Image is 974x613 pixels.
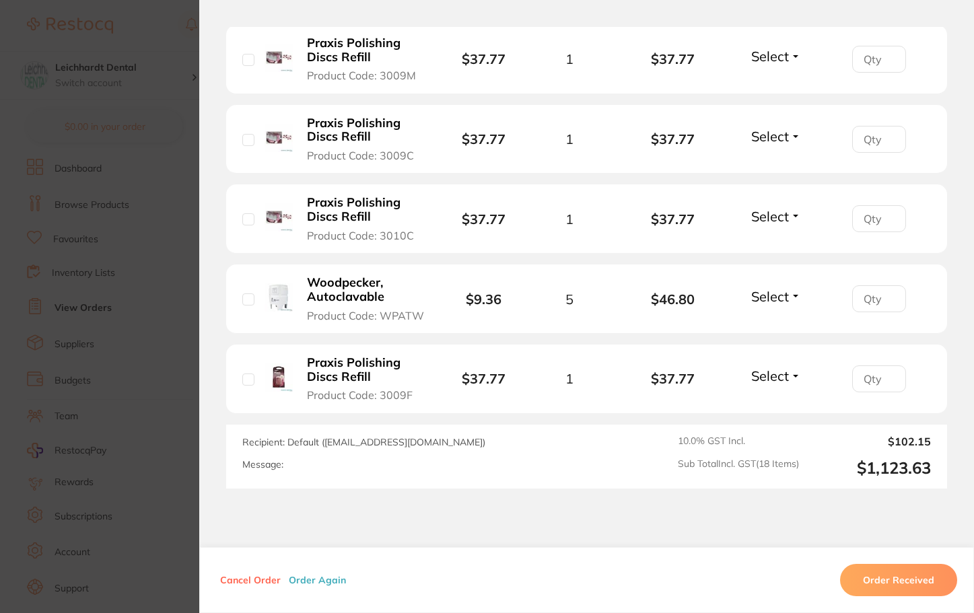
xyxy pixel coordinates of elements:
img: Woodpecker, Autoclavable [265,283,293,312]
span: Product Code: 3009M [307,69,416,81]
button: Select [747,208,805,225]
b: Praxis Polishing Discs Refill [307,356,425,384]
b: $37.77 [462,50,506,67]
b: $37.77 [462,211,506,227]
span: 1 [565,211,573,227]
img: Praxis Polishing Discs Refill [265,44,293,72]
b: $37.77 [462,131,506,147]
button: Order Again [285,574,350,586]
span: Product Code: WPATW [307,310,424,322]
b: Praxis Polishing Discs Refill [307,36,425,64]
input: Qty [852,126,906,153]
b: $46.80 [621,291,724,307]
button: Select [747,367,805,384]
b: $37.77 [621,51,724,67]
label: Message: [242,459,283,470]
b: Praxis Polishing Discs Refill [307,116,425,144]
button: Praxis Polishing Discs Refill Product Code: 3010C [303,195,429,242]
span: Select [751,288,789,305]
button: Cancel Order [216,574,285,586]
span: 10.0 % GST Incl. [678,435,799,447]
input: Qty [852,46,906,73]
span: Select [751,48,789,65]
button: Praxis Polishing Discs Refill Product Code: 3009M [303,36,429,83]
b: $9.36 [466,291,501,308]
img: Praxis Polishing Discs Refill [265,203,293,231]
output: $102.15 [810,435,931,447]
span: 5 [565,291,573,307]
button: Select [747,128,805,145]
b: $37.77 [621,131,724,147]
span: Sub Total Incl. GST ( 18 Items) [678,458,799,478]
button: Select [747,48,805,65]
span: Product Code: 3009C [307,149,414,161]
b: $37.77 [462,370,506,387]
b: $37.77 [621,371,724,386]
span: Product Code: 3010C [307,229,414,242]
b: $37.77 [621,211,724,227]
b: Woodpecker, Autoclavable [307,276,425,303]
button: Praxis Polishing Discs Refill Product Code: 3009C [303,116,429,163]
span: 1 [565,371,573,386]
output: $1,123.63 [810,458,931,478]
input: Qty [852,205,906,232]
span: Recipient: Default ( [EMAIL_ADDRESS][DOMAIN_NAME] ) [242,436,485,448]
span: 1 [565,51,573,67]
input: Qty [852,285,906,312]
span: Select [751,208,789,225]
span: Select [751,128,789,145]
input: Qty [852,365,906,392]
img: Praxis Polishing Discs Refill [265,363,293,392]
button: Woodpecker, Autoclavable Product Code: WPATW [303,275,429,322]
button: Order Received [840,564,957,596]
span: Product Code: 3009F [307,389,413,401]
span: Select [751,367,789,384]
span: 1 [565,131,573,147]
button: Select [747,288,805,305]
img: Praxis Polishing Discs Refill [265,124,293,152]
b: Praxis Polishing Discs Refill [307,196,425,223]
button: Praxis Polishing Discs Refill Product Code: 3009F [303,355,429,402]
